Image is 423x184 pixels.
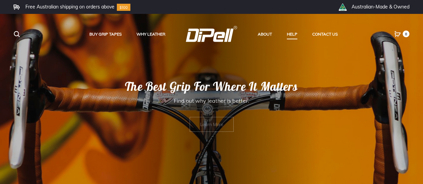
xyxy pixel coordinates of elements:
[312,30,338,39] a: Contact Us
[89,30,122,39] a: Buy Grip Tapes
[287,30,297,39] a: Help
[338,3,347,11] img: th_right_icon2.png
[186,26,237,42] img: DiPell
[25,4,114,10] li: Free Australian shipping on orders above
[394,31,401,37] a: 0
[403,30,409,37] span: 0
[90,95,333,106] rs-layer: Find out why leather is better.
[258,30,272,39] a: About
[190,117,234,132] a: Learn More
[352,4,409,10] li: Australian-Made & Owned
[136,30,165,39] a: Why Leather
[90,79,333,94] rs-layer: The Best Grip For Where It Matters
[14,4,20,10] img: Frame.svg
[117,4,130,11] img: Group-10.svg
